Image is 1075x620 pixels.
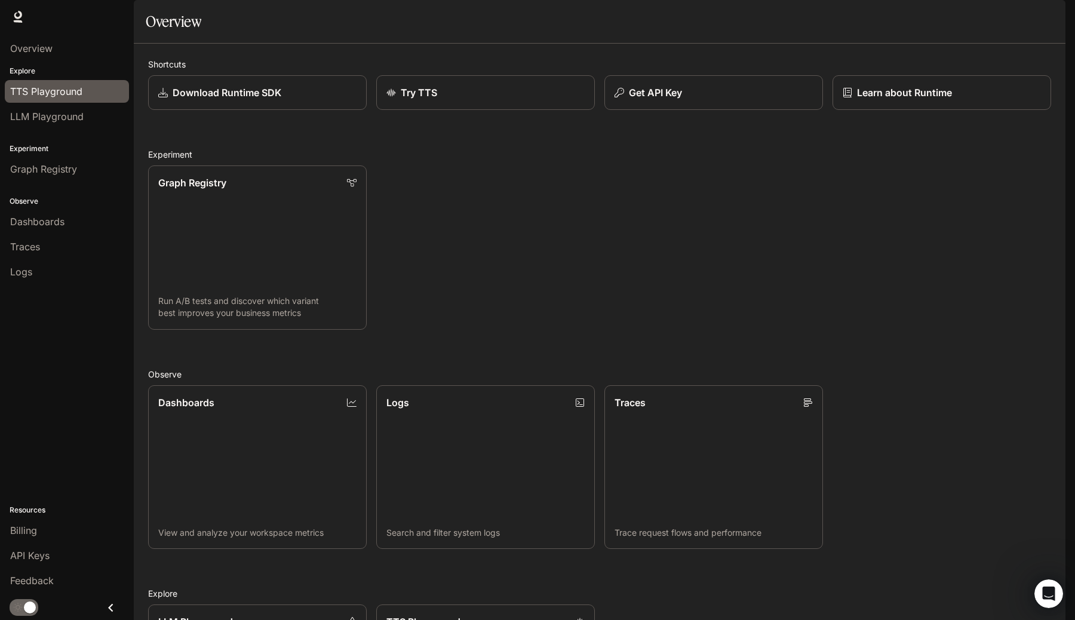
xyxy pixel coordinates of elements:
a: DashboardsView and analyze your workspace metrics [148,385,367,550]
p: Search and filter system logs [386,527,585,539]
p: Get API Key [629,85,682,100]
h1: Overview [146,10,201,33]
p: Learn about Runtime [857,85,952,100]
h2: Shortcuts [148,58,1051,70]
p: Run A/B tests and discover which variant best improves your business metrics [158,295,357,319]
a: TracesTrace request flows and performance [604,385,823,550]
a: LogsSearch and filter system logs [376,385,595,550]
p: Traces [615,395,646,410]
button: Get API Key [604,75,823,110]
p: Graph Registry [158,176,226,190]
h2: Observe [148,368,1051,380]
h2: Experiment [148,148,1051,161]
a: Graph RegistryRun A/B tests and discover which variant best improves your business metrics [148,165,367,330]
iframe: Intercom live chat [1034,579,1063,608]
p: Download Runtime SDK [173,85,281,100]
p: Trace request flows and performance [615,527,813,539]
p: View and analyze your workspace metrics [158,527,357,539]
a: Try TTS [376,75,595,110]
a: Learn about Runtime [833,75,1051,110]
p: Logs [386,395,409,410]
p: Dashboards [158,395,214,410]
p: Try TTS [401,85,437,100]
a: Download Runtime SDK [148,75,367,110]
h2: Explore [148,587,1051,600]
